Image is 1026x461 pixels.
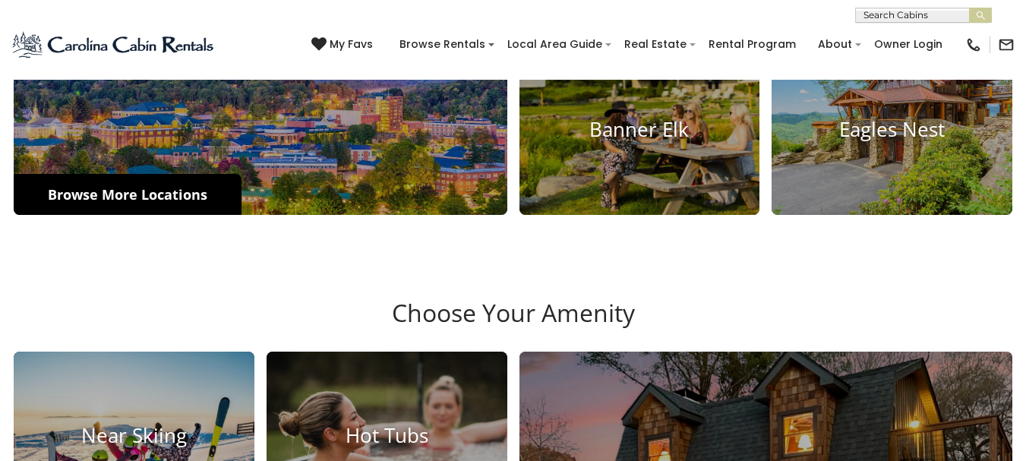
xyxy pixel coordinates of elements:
h3: Choose Your Amenity [11,298,1015,352]
span: My Favs [330,36,373,52]
a: Browse Rentals [392,33,493,56]
a: Rental Program [701,33,803,56]
h4: Hot Tubs [267,425,507,448]
a: My Favs [311,36,377,53]
a: Local Area Guide [500,33,610,56]
a: Owner Login [867,33,950,56]
a: Banner Elk [519,46,760,215]
a: Real Estate [617,33,694,56]
h4: Banner Elk [519,118,760,142]
a: Browse More Locations [14,174,242,215]
img: phone-regular-black.png [965,36,982,53]
img: mail-regular-black.png [998,36,1015,53]
a: Eagles Nest [772,46,1012,215]
img: Blue-2.png [11,30,216,60]
h4: Near Skiing [14,425,254,448]
a: About [810,33,860,56]
h4: Eagles Nest [772,118,1012,142]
